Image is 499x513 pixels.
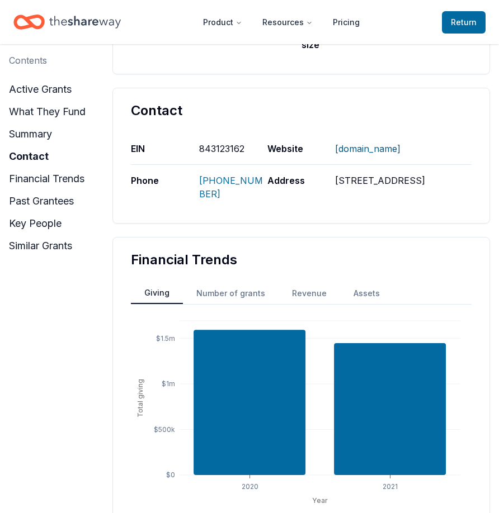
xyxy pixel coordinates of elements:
button: key people [9,215,62,232]
tspan: $1.5m [156,334,175,343]
div: Contact [131,102,472,120]
div: Phone [131,165,199,210]
tspan: $500k [154,425,175,434]
button: Number of grants [183,283,279,303]
div: EIN [131,133,199,164]
div: Contents [9,54,47,67]
tspan: $1m [162,379,175,388]
button: Revenue [279,283,340,303]
a: [DOMAIN_NAME] [335,134,401,163]
div: Address [267,165,336,210]
span: [STREET_ADDRESS] [335,175,425,186]
button: Giving [131,283,183,304]
button: similar grants [9,237,72,255]
button: Assets [340,283,393,303]
a: [PHONE_NUMBER] [199,175,263,199]
tspan: 2020 [242,482,258,491]
button: Product [194,11,251,34]
button: active grants [9,80,72,98]
div: 843123162 [199,133,267,164]
div: Website [267,133,336,164]
button: contact [9,148,49,165]
button: what they fund [9,103,86,121]
button: past grantees [9,192,74,210]
div: Financial Trends [131,251,472,269]
tspan: $0 [166,471,175,479]
button: summary [9,125,52,143]
button: financial trends [9,170,84,188]
button: Resources [253,11,322,34]
a: Return [442,11,486,34]
tspan: Total giving [136,379,144,417]
nav: Main [194,9,369,35]
span: Return [451,16,477,29]
tspan: Year [312,496,328,505]
tspan: 2021 [383,482,398,491]
a: Pricing [324,11,369,34]
a: Home [13,9,121,35]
